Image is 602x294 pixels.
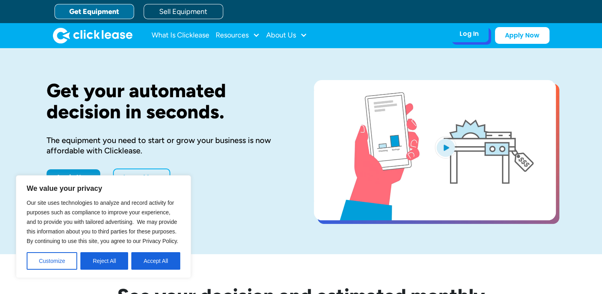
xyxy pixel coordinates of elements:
[27,200,178,244] span: Our site uses technologies to analyze and record activity for purposes such as compliance to impr...
[460,30,479,38] div: Log In
[144,4,223,19] a: Sell Equipment
[27,184,180,193] p: We value your privacy
[47,80,288,122] h1: Get your automated decision in seconds.
[53,27,132,43] a: home
[80,252,128,270] button: Reject All
[47,135,288,156] div: The equipment you need to start or grow your business is now affordable with Clicklease.
[435,136,456,159] img: Blue play button logo on a light blue circular background
[131,252,180,270] button: Accept All
[47,169,100,185] a: Apply Now
[27,252,77,270] button: Customize
[53,27,132,43] img: Clicklease logo
[216,27,260,43] div: Resources
[495,27,549,44] a: Apply Now
[314,80,556,220] a: open lightbox
[152,27,209,43] a: What Is Clicklease
[113,169,170,186] a: Learn More
[16,175,191,278] div: We value your privacy
[55,4,134,19] a: Get Equipment
[266,27,307,43] div: About Us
